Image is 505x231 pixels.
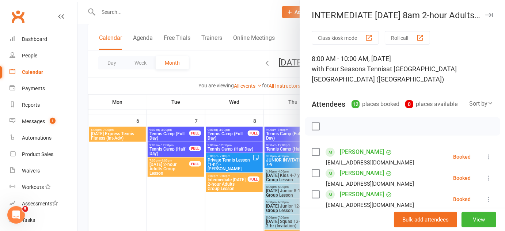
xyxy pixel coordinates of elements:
[22,217,35,223] div: Tasks
[453,175,471,181] div: Booked
[326,179,414,189] div: [EMAIL_ADDRESS][DOMAIN_NAME]
[340,189,384,200] a: [PERSON_NAME]
[312,54,493,84] div: 8:00 AM - 10:00 AM, [DATE]
[10,179,77,196] a: Workouts
[10,80,77,97] a: Payments
[22,118,45,124] div: Messages
[385,31,430,45] button: Roll call
[312,99,345,109] div: Attendees
[469,99,493,109] div: Sort by
[22,86,45,91] div: Payments
[340,146,384,158] a: [PERSON_NAME]
[22,168,40,174] div: Waivers
[22,206,28,212] span: 5
[22,102,40,108] div: Reports
[10,48,77,64] a: People
[453,154,471,159] div: Booked
[340,167,384,179] a: [PERSON_NAME]
[405,100,413,108] div: 0
[312,31,379,45] button: Class kiosk mode
[7,206,25,224] iframe: Intercom live chat
[10,64,77,80] a: Calendar
[405,99,457,109] div: places available
[9,7,27,26] a: Clubworx
[22,184,44,190] div: Workouts
[22,135,52,141] div: Automations
[10,113,77,130] a: Messages 1
[22,36,47,42] div: Dashboard
[352,100,360,108] div: 12
[22,151,53,157] div: Product Sales
[10,163,77,179] a: Waivers
[300,10,505,20] div: INTERMEDIATE [DATE] 8am 2-hour Adults Group Less...
[10,212,77,228] a: Tasks
[312,65,386,73] span: with Four Seasons Tennis
[394,212,457,227] button: Bulk add attendees
[10,97,77,113] a: Reports
[10,146,77,163] a: Product Sales
[326,158,414,167] div: [EMAIL_ADDRESS][DOMAIN_NAME]
[453,197,471,202] div: Booked
[22,53,37,58] div: People
[22,69,43,75] div: Calendar
[10,31,77,48] a: Dashboard
[462,212,496,227] button: View
[10,130,77,146] a: Automations
[10,196,77,212] a: Assessments
[22,201,58,207] div: Assessments
[326,200,414,210] div: [EMAIL_ADDRESS][DOMAIN_NAME]
[50,118,56,124] span: 1
[352,99,399,109] div: places booked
